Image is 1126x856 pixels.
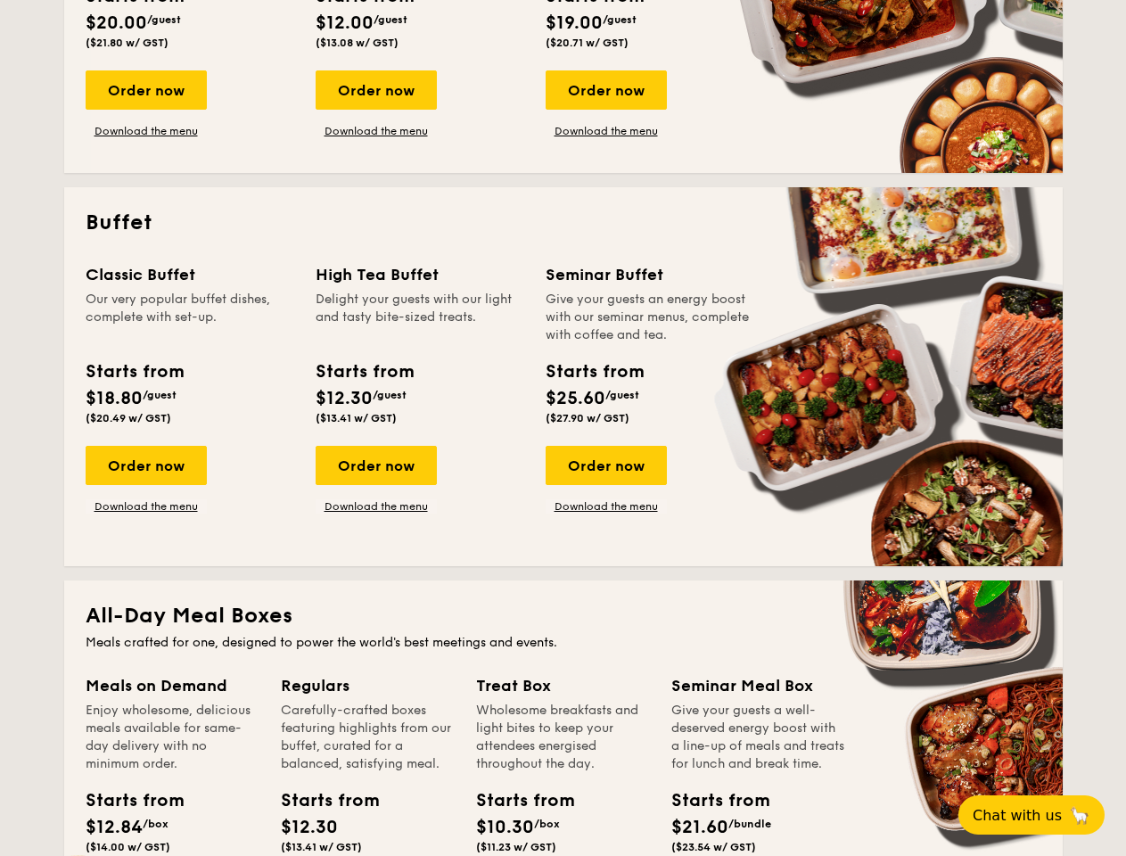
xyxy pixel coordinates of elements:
h2: All-Day Meal Boxes [86,602,1041,630]
span: ($21.80 w/ GST) [86,37,168,49]
a: Download the menu [86,499,207,514]
div: Give your guests an energy boost with our seminar menus, complete with coffee and tea. [546,291,754,344]
span: ($11.23 w/ GST) [476,841,556,853]
div: Order now [86,70,207,110]
a: Download the menu [546,499,667,514]
span: $20.00 [86,12,147,34]
span: ($20.71 w/ GST) [546,37,629,49]
div: Starts from [671,787,752,814]
span: $10.30 [476,817,534,838]
span: ($20.49 w/ GST) [86,412,171,424]
span: $19.00 [546,12,603,34]
span: /guest [374,13,407,26]
div: Treat Box [476,673,650,698]
div: Meals on Demand [86,673,259,698]
button: Chat with us🦙 [958,795,1105,835]
div: Carefully-crafted boxes featuring highlights from our buffet, curated for a balanced, satisfying ... [281,702,455,773]
h2: Buffet [86,209,1041,237]
span: ($13.08 w/ GST) [316,37,399,49]
span: /guest [605,389,639,401]
span: /bundle [728,818,771,830]
span: $12.30 [316,388,373,409]
div: Regulars [281,673,455,698]
a: Download the menu [86,124,207,138]
div: Classic Buffet [86,262,294,287]
div: Order now [86,446,207,485]
div: Starts from [86,787,166,814]
span: $18.80 [86,388,143,409]
div: Our very popular buffet dishes, complete with set-up. [86,291,294,344]
div: Enjoy wholesome, delicious meals available for same-day delivery with no minimum order. [86,702,259,773]
span: $12.30 [281,817,338,838]
span: /guest [147,13,181,26]
a: Download the menu [316,499,437,514]
span: Chat with us [973,807,1062,824]
div: Starts from [546,358,643,385]
span: $12.00 [316,12,374,34]
div: Wholesome breakfasts and light bites to keep your attendees energised throughout the day. [476,702,650,773]
a: Download the menu [316,124,437,138]
span: /guest [603,13,637,26]
div: Delight your guests with our light and tasty bite-sized treats. [316,291,524,344]
span: $12.84 [86,817,143,838]
div: Seminar Meal Box [671,673,845,698]
div: High Tea Buffet [316,262,524,287]
div: Order now [316,446,437,485]
div: Order now [316,70,437,110]
div: Order now [546,446,667,485]
div: Order now [546,70,667,110]
span: /box [534,818,560,830]
div: Starts from [86,358,183,385]
span: $25.60 [546,388,605,409]
div: Starts from [281,787,361,814]
div: Give your guests a well-deserved energy boost with a line-up of meals and treats for lunch and br... [671,702,845,773]
span: ($13.41 w/ GST) [316,412,397,424]
span: ($23.54 w/ GST) [671,841,756,853]
div: Seminar Buffet [546,262,754,287]
span: /guest [143,389,177,401]
a: Download the menu [546,124,667,138]
span: ($27.90 w/ GST) [546,412,629,424]
span: /guest [373,389,407,401]
span: $21.60 [671,817,728,838]
span: ($13.41 w/ GST) [281,841,362,853]
span: ($14.00 w/ GST) [86,841,170,853]
div: Starts from [316,358,413,385]
div: Meals crafted for one, designed to power the world's best meetings and events. [86,634,1041,652]
span: /box [143,818,168,830]
span: 🦙 [1069,805,1090,826]
div: Starts from [476,787,556,814]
